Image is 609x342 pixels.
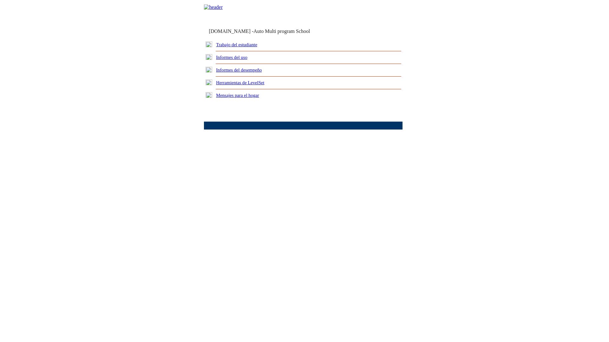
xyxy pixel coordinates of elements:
a: Trabajo del estudiante [216,42,257,47]
img: plus.gif [206,92,212,98]
a: Informes del uso [216,55,247,60]
nobr: Auto Multi program School [253,28,310,34]
td: [DOMAIN_NAME] - [209,28,325,34]
a: Informes del desempeño [216,67,262,73]
a: Herramientas de LevelSet [216,80,264,85]
img: plus.gif [206,41,212,47]
img: header [204,4,223,10]
img: plus.gif [206,79,212,85]
a: Mensajes para el hogar [216,93,259,98]
img: plus.gif [206,67,212,73]
img: plus.gif [206,54,212,60]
